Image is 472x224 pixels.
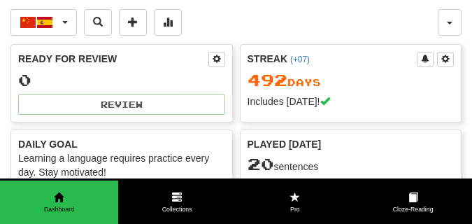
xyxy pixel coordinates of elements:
[118,205,236,214] span: Collections
[84,9,112,36] button: Search sentences
[248,52,417,66] div: Streak
[248,94,455,108] div: Includes [DATE]!
[18,151,225,179] div: Learning a language requires practice every day. Stay motivated!
[248,137,322,151] span: Played [DATE]
[290,55,310,64] a: (+07)
[119,9,147,36] button: Add sentence to collection
[354,205,472,214] span: Cloze-Reading
[248,154,274,174] span: 20
[236,205,355,214] span: Pro
[248,71,455,90] div: Day s
[18,137,225,151] div: Daily Goal
[248,70,287,90] span: 492
[18,71,225,89] div: 0
[18,52,208,66] div: Ready for Review
[248,155,455,174] div: sentences
[154,9,182,36] button: More stats
[18,94,225,115] button: Review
